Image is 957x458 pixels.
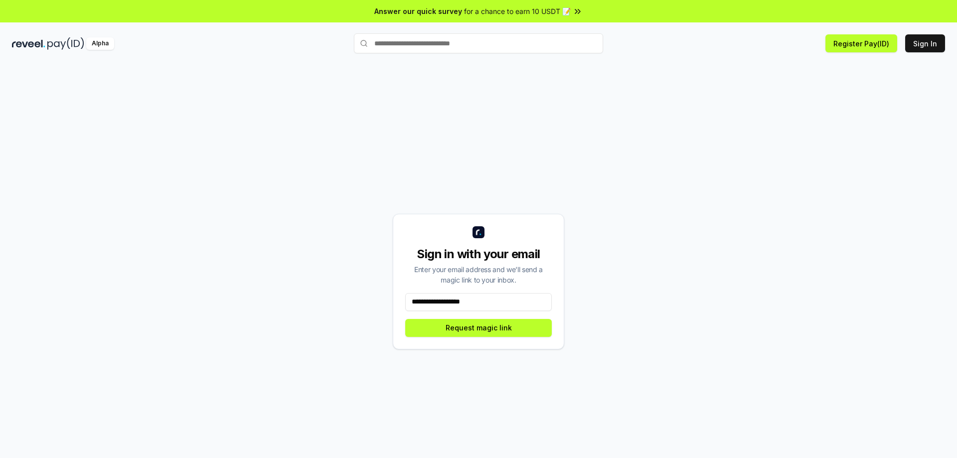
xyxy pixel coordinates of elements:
[86,37,114,50] div: Alpha
[464,6,571,16] span: for a chance to earn 10 USDT 📝
[473,226,484,238] img: logo_small
[47,37,84,50] img: pay_id
[825,34,897,52] button: Register Pay(ID)
[12,37,45,50] img: reveel_dark
[905,34,945,52] button: Sign In
[405,264,552,285] div: Enter your email address and we’ll send a magic link to your inbox.
[405,319,552,337] button: Request magic link
[374,6,462,16] span: Answer our quick survey
[405,246,552,262] div: Sign in with your email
